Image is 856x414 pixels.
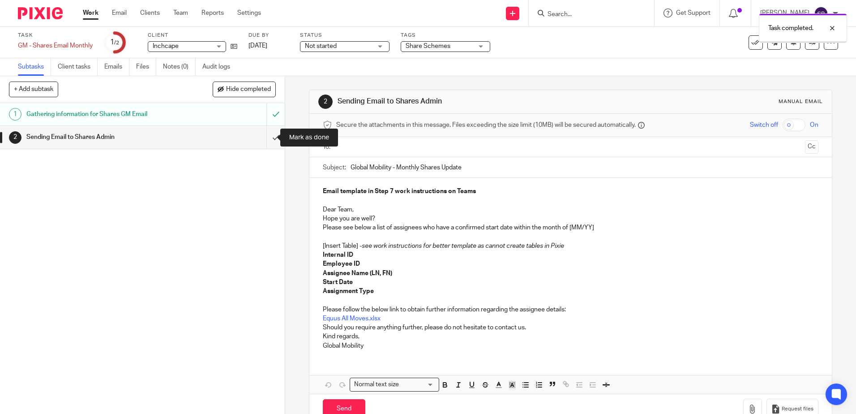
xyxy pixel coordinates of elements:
[406,43,450,49] span: Share Schemes
[350,378,439,392] div: Search for option
[26,108,180,121] h1: Gathering information for Shares GM Email
[323,163,346,172] label: Subject:
[248,32,289,39] label: Due by
[104,58,129,76] a: Emails
[148,32,237,39] label: Client
[323,288,374,294] strong: Assignment Type
[323,323,818,332] p: Should you require anything further, please do not hesitate to contact us.
[323,261,360,267] strong: Employee ID
[237,9,261,17] a: Settings
[402,380,434,389] input: Search for option
[768,24,813,33] p: Task completed.
[810,121,818,129] span: On
[163,58,196,76] a: Notes (0)
[248,43,267,49] span: [DATE]
[323,188,476,194] strong: Email template in Step 7 work instructions on Teams
[140,9,160,17] a: Clients
[136,58,156,76] a: Files
[18,58,51,76] a: Subtasks
[173,9,188,17] a: Team
[110,37,119,47] div: 1
[323,332,818,341] p: Kind regards,
[814,6,828,21] img: svg%3E
[226,86,271,93] span: Hide completed
[323,214,818,223] p: Hope you are well?
[153,43,179,49] span: Inchcape
[805,140,818,154] button: Cc
[213,82,276,97] button: Hide completed
[323,142,333,151] label: To:
[318,95,333,109] div: 2
[18,7,63,19] img: Pixie
[401,32,490,39] label: Tags
[362,243,564,249] em: see work instructions for better template as cannot create tables in Pixie
[338,97,590,106] h1: Sending Email to Shares Admin
[26,130,180,144] h1: Sending Email to Shares Admin
[300,32,389,39] label: Status
[18,41,93,50] div: GM - Shares Email Monthly
[9,131,21,144] div: 2
[83,9,98,17] a: Work
[779,98,823,105] div: Manual email
[202,58,237,76] a: Audit logs
[323,252,353,258] strong: Internal ID
[201,9,224,17] a: Reports
[9,82,58,97] button: + Add subtask
[782,405,813,413] span: Request files
[323,223,818,232] p: Please see below a list of assignees who have a confirmed start date within the month of [MM/YY]
[323,305,818,314] p: Please follow the below link to obtain further information regarding the assignee details:
[323,341,818,350] p: Global Mobility
[114,40,119,45] small: /2
[18,32,93,39] label: Task
[323,315,381,322] a: Equus All Moves.xlsx
[323,241,818,250] p: [Insert Table] -
[323,270,392,276] strong: Assignee Name (LN, FN)
[336,121,636,129] span: Secure the attachments in this message. Files exceeding the size limit (10MB) will be secured aut...
[305,43,337,49] span: Not started
[58,58,98,76] a: Client tasks
[112,9,127,17] a: Email
[352,380,401,389] span: Normal text size
[9,108,21,121] div: 1
[750,121,778,129] span: Switch off
[323,279,353,285] strong: Start Date
[323,205,818,214] p: Dear Team,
